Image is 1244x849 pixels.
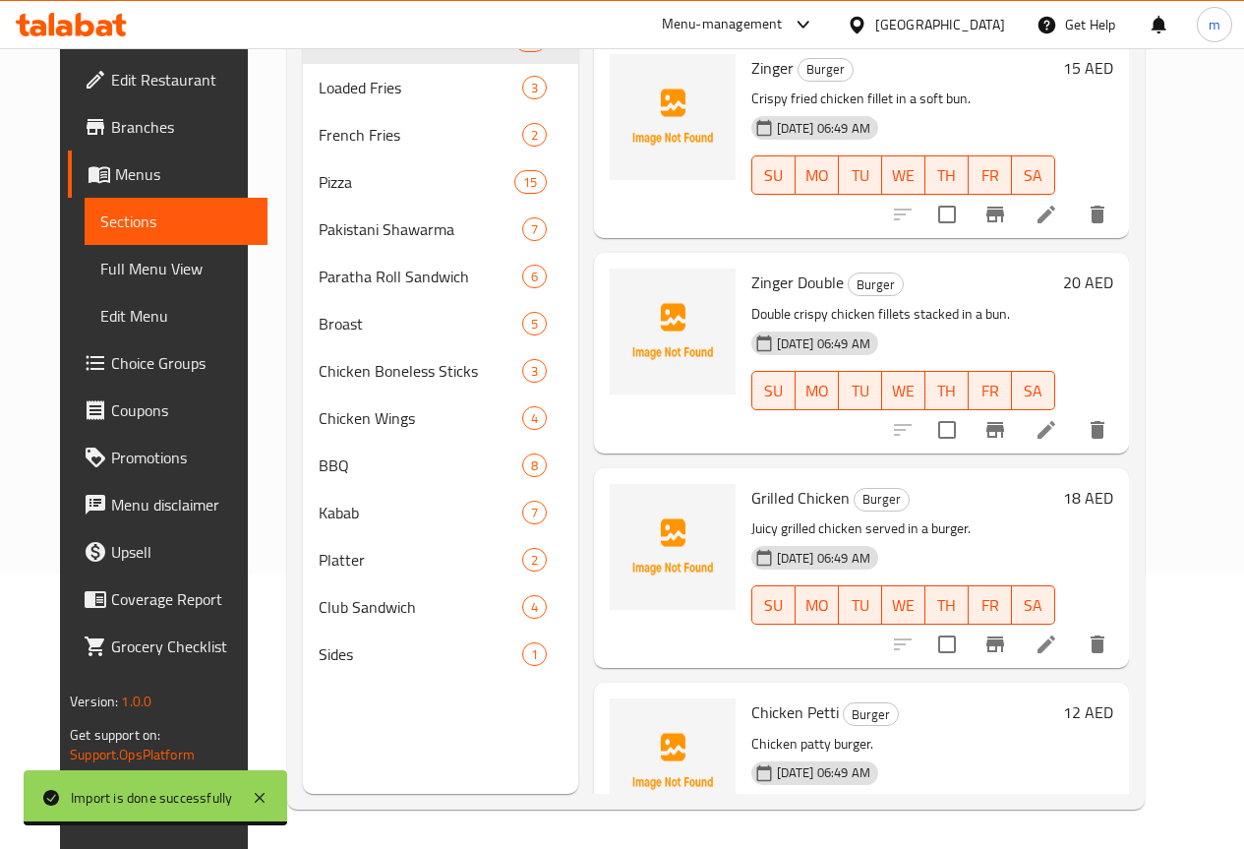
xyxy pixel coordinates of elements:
[926,624,968,665] span: Select to update
[319,548,522,572] div: Platter
[769,763,878,782] span: [DATE] 06:49 AM
[1035,203,1058,226] a: Edit menu item
[303,300,578,347] div: Broast5
[972,621,1019,668] button: Branch-specific-item
[68,481,267,528] a: Menu disclaimer
[855,488,909,511] span: Burger
[303,64,578,111] div: Loaded Fries3
[977,161,1004,190] span: FR
[662,13,783,36] div: Menu-management
[68,103,267,151] a: Branches
[760,591,788,620] span: SU
[798,58,854,82] div: Burger
[799,58,853,81] span: Burger
[760,377,788,405] span: SU
[319,595,522,619] span: Club Sandwich
[839,371,882,410] button: TU
[523,220,546,239] span: 7
[319,359,522,383] span: Chicken Boneless Sticks
[85,292,267,339] a: Edit Menu
[111,68,252,91] span: Edit Restaurant
[319,312,522,335] span: Broast
[796,155,839,195] button: MO
[849,273,903,296] span: Burger
[972,191,1019,238] button: Branch-specific-item
[111,587,252,611] span: Coverage Report
[969,155,1012,195] button: FR
[751,268,844,297] span: Zinger Double
[85,245,267,292] a: Full Menu View
[1012,155,1055,195] button: SA
[523,551,546,570] span: 2
[319,123,522,147] span: French Fries
[610,698,736,824] img: Chicken Petti
[854,488,910,512] div: Burger
[319,76,522,99] span: Loaded Fries
[1012,585,1055,625] button: SA
[1063,269,1113,296] h6: 20 AED
[1035,418,1058,442] a: Edit menu item
[933,377,961,405] span: TH
[319,642,522,666] span: Sides
[969,371,1012,410] button: FR
[1020,591,1047,620] span: SA
[847,377,874,405] span: TU
[523,504,546,522] span: 7
[515,173,545,192] span: 15
[969,585,1012,625] button: FR
[522,359,547,383] div: items
[610,54,736,180] img: Zinger
[882,585,925,625] button: WE
[933,161,961,190] span: TH
[977,591,1004,620] span: FR
[303,394,578,442] div: Chicken Wings4
[925,155,969,195] button: TH
[972,406,1019,454] button: Branch-specific-item
[68,56,267,103] a: Edit Restaurant
[1012,371,1055,410] button: SA
[71,787,232,809] div: Import is done successfully
[751,483,850,513] span: Grilled Chicken
[68,528,267,576] a: Upsell
[1074,191,1121,238] button: delete
[796,585,839,625] button: MO
[844,703,898,726] span: Burger
[751,371,796,410] button: SU
[977,377,1004,405] span: FR
[111,446,252,469] span: Promotions
[890,161,918,190] span: WE
[522,123,547,147] div: items
[523,645,546,664] span: 1
[882,371,925,410] button: WE
[111,493,252,516] span: Menu disclaimer
[111,540,252,564] span: Upsell
[522,217,547,241] div: items
[303,631,578,678] div: Sides1
[319,501,522,524] span: Kabab
[751,302,1055,327] p: Double crispy chicken fillets stacked in a bun.
[1035,633,1058,656] a: Edit menu item
[85,198,267,245] a: Sections
[1063,484,1113,512] h6: 18 AED
[523,362,546,381] span: 3
[111,398,252,422] span: Coupons
[751,53,794,83] span: Zinger
[1063,698,1113,726] h6: 12 AED
[319,217,522,241] div: Pakistani Shawarma
[70,742,195,767] a: Support.OpsPlatform
[890,591,918,620] span: WE
[803,591,831,620] span: MO
[1020,161,1047,190] span: SA
[303,111,578,158] div: French Fries2
[751,87,1055,111] p: Crispy fried chicken fillet in a soft bun.
[111,115,252,139] span: Branches
[303,253,578,300] div: Paratha Roll Sandwich6
[522,548,547,572] div: items
[523,598,546,617] span: 4
[1063,54,1113,82] h6: 15 AED
[303,536,578,583] div: Platter2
